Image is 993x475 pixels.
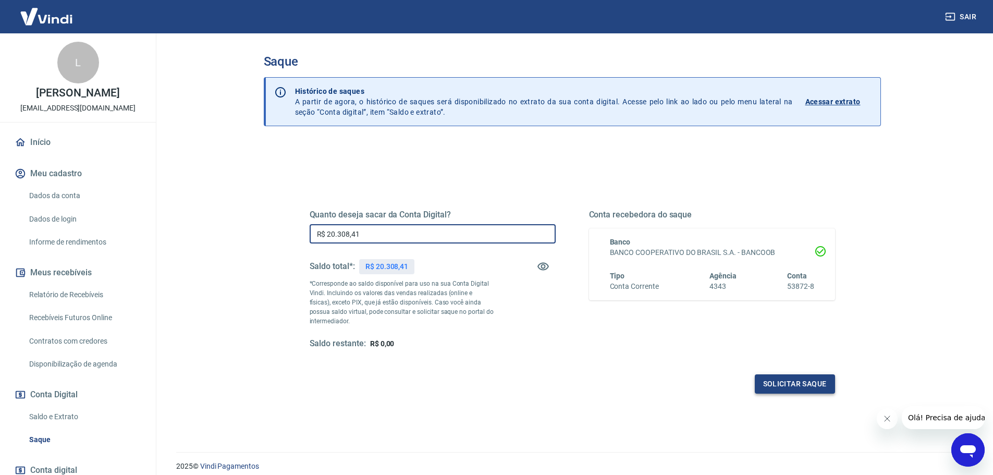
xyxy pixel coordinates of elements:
p: 2025 © [176,461,968,472]
h6: Conta Corrente [610,281,659,292]
a: Recebíveis Futuros Online [25,307,143,328]
p: A partir de agora, o histórico de saques será disponibilizado no extrato da sua conta digital. Ac... [295,86,793,117]
h5: Saldo total*: [310,261,355,272]
a: Contratos com credores [25,331,143,352]
span: R$ 0,00 [370,339,395,348]
p: *Corresponde ao saldo disponível para uso na sua Conta Digital Vindi. Incluindo os valores das ve... [310,279,494,326]
a: Acessar extrato [805,86,872,117]
p: [PERSON_NAME] [36,88,119,99]
h3: Saque [264,54,881,69]
span: Conta [787,272,807,280]
a: Relatório de Recebíveis [25,284,143,306]
h5: Conta recebedora do saque [589,210,835,220]
span: Tipo [610,272,625,280]
p: R$ 20.308,41 [365,261,408,272]
p: [EMAIL_ADDRESS][DOMAIN_NAME] [20,103,136,114]
iframe: Fechar mensagem [877,408,898,429]
p: Acessar extrato [805,96,861,107]
button: Meus recebíveis [13,261,143,284]
a: Início [13,131,143,154]
button: Conta Digital [13,383,143,406]
div: L [57,42,99,83]
button: Meu cadastro [13,162,143,185]
a: Informe de rendimentos [25,232,143,253]
iframe: Mensagem da empresa [902,406,985,429]
a: Dados da conta [25,185,143,206]
span: Olá! Precisa de ajuda? [6,7,88,16]
a: Disponibilização de agenda [25,354,143,375]
a: Dados de login [25,209,143,230]
p: Histórico de saques [295,86,793,96]
h5: Saldo restante: [310,338,366,349]
h5: Quanto deseja sacar da Conta Digital? [310,210,556,220]
a: Saque [25,429,143,450]
iframe: Botão para abrir a janela de mensagens [951,433,985,467]
h6: 53872-8 [787,281,814,292]
img: Vindi [13,1,80,32]
button: Solicitar saque [755,374,835,394]
span: Agência [709,272,737,280]
a: Vindi Pagamentos [200,462,259,470]
button: Sair [943,7,980,27]
span: Banco [610,238,631,246]
h6: 4343 [709,281,737,292]
h6: BANCO COOPERATIVO DO BRASIL S.A. - BANCOOB [610,247,814,258]
a: Saldo e Extrato [25,406,143,428]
